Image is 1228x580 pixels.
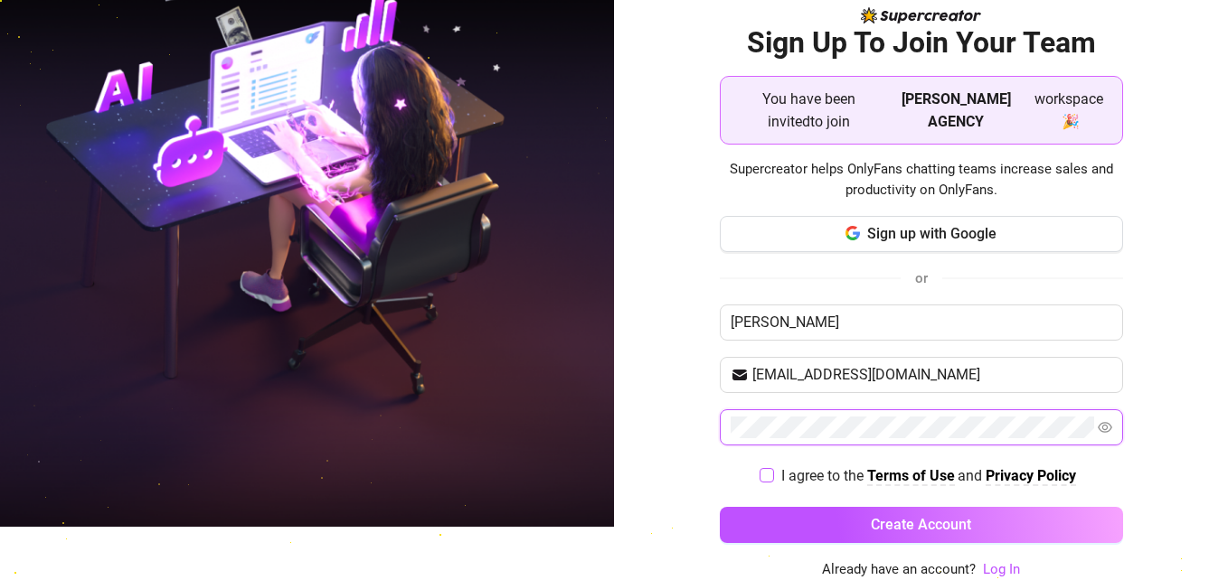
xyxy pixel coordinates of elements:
span: Create Account [871,516,971,533]
span: You have been invited to join [735,88,883,133]
span: Supercreator helps OnlyFans chatting teams increase sales and productivity on OnlyFans. [720,159,1123,201]
span: I agree to the [781,467,867,484]
strong: Terms of Use [867,467,955,484]
img: logo-BBDzfeDw.svg [861,7,981,23]
h2: Sign Up To Join Your Team [720,24,1123,61]
span: Sign up with Google [867,225,997,242]
a: Privacy Policy [986,467,1076,486]
button: Sign up with Google [720,216,1123,252]
span: or [915,270,928,286]
button: Create Account [720,507,1123,543]
strong: Privacy Policy [986,467,1076,484]
span: workspace 🎉 [1030,88,1108,133]
input: Enter your Name [720,304,1123,341]
strong: [PERSON_NAME] AGENCY [902,90,1011,130]
a: Log In [983,561,1020,577]
span: and [958,467,986,484]
input: Your email [752,364,1112,386]
span: eye [1098,420,1112,435]
a: Terms of Use [867,467,955,486]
